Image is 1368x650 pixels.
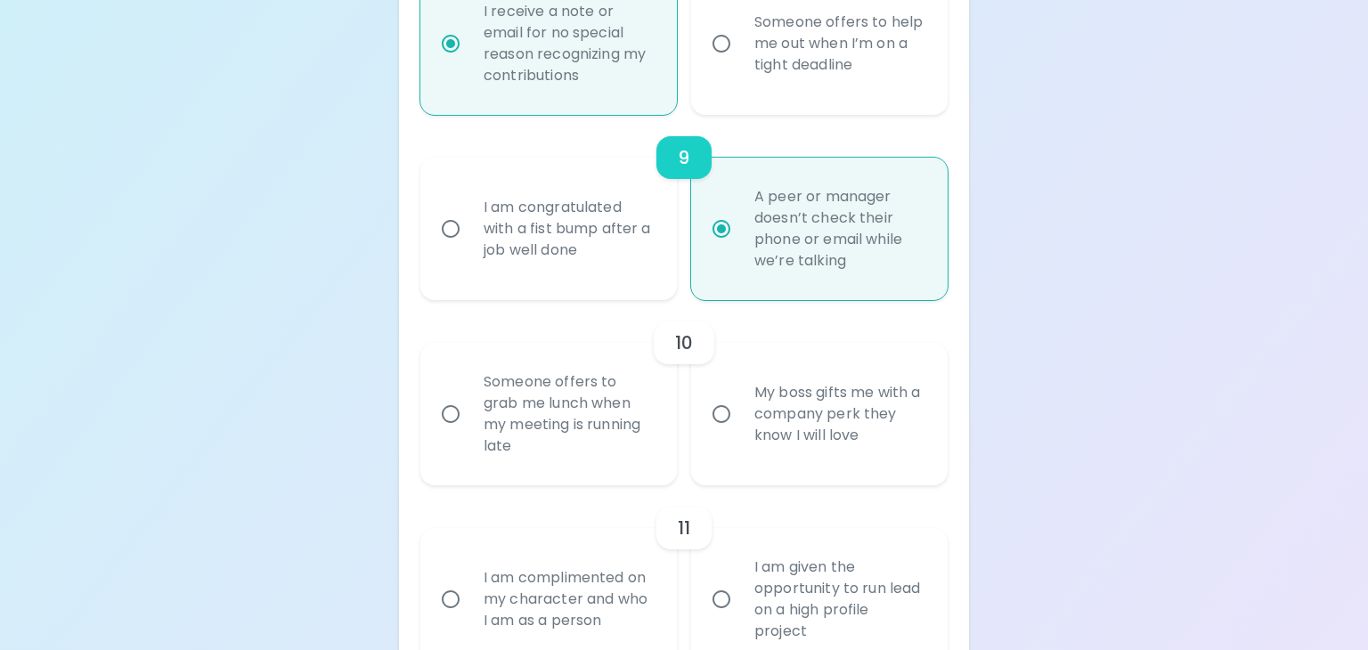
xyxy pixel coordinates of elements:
[678,143,689,172] h6: 9
[740,165,938,293] div: A peer or manager doesn’t check their phone or email while we’re talking
[469,175,667,282] div: I am congratulated with a fist bump after a job well done
[678,514,690,542] h6: 11
[740,361,938,467] div: My boss gifts me with a company perk they know I will love
[675,329,693,357] h6: 10
[420,115,948,300] div: choice-group-check
[420,300,948,485] div: choice-group-check
[469,350,667,478] div: Someone offers to grab me lunch when my meeting is running late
